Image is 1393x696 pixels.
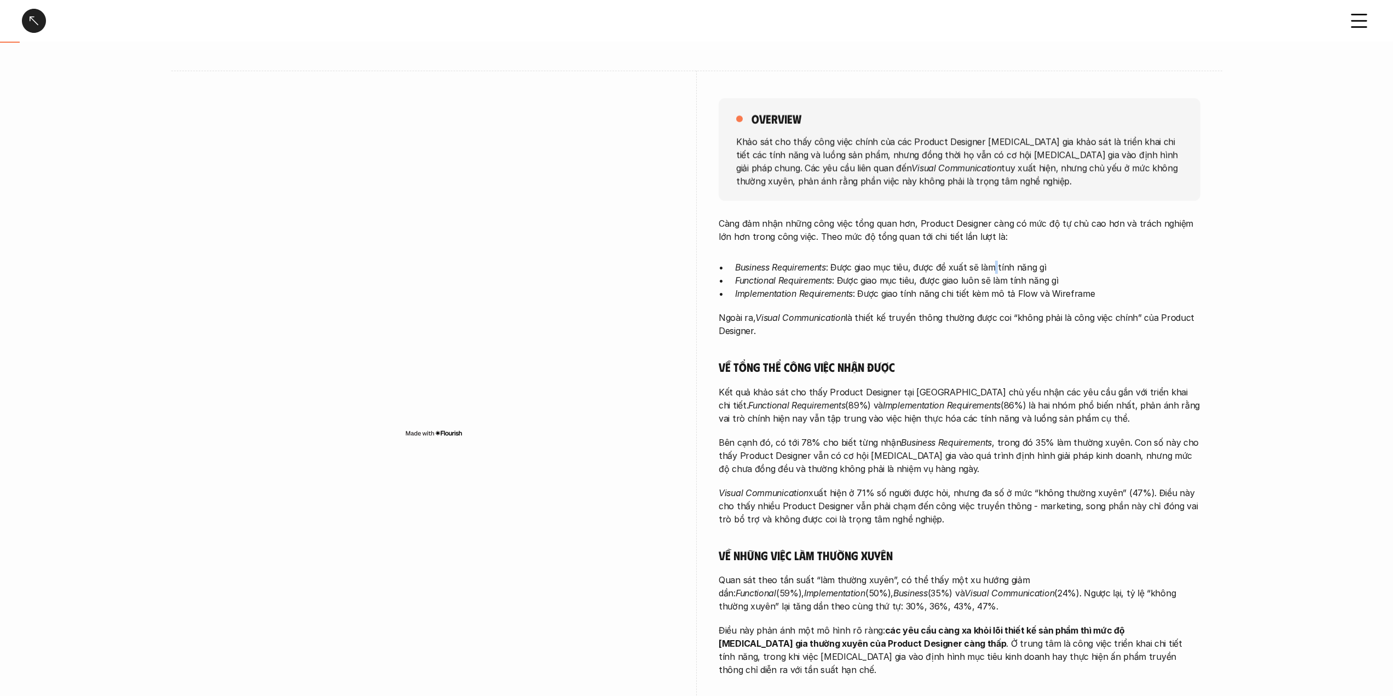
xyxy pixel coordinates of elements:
[719,217,1200,243] p: Càng đảm nhận những công việc tổng quan hơn, Product Designer càng có mức độ tự chủ cao hơn và tr...
[883,400,1001,411] em: Implementation Requirements
[719,386,1200,425] p: Kết quả khảo sát cho thấy Product Designer tại [GEOGRAPHIC_DATA] chủ yếu nhận các yêu cầu gắn với...
[748,400,845,411] em: Functional Requirements
[752,111,801,126] h5: overview
[735,262,826,273] em: Business Requirements
[719,311,1200,337] p: Ngoài ra, là thiết kế truyền thông thường được coi “không phải là công việc chính” của Product De...
[735,275,832,286] em: Functional Requirements
[719,486,1200,526] p: xuất hiện ở 71% số người được hỏi, nhưng đa số ở mức “không thường xuyên” (47%). Điều này cho thấ...
[719,359,1200,375] h5: Về tổng thể công việc nhận được
[735,287,1200,300] p: : Được giao tính năng chi tiết kèm mô tả Flow và Wireframe
[719,548,1200,563] h5: Về những việc làm thường xuyên
[735,261,1200,274] p: : Được giao mục tiêu, được đề xuất sẽ làm tính năng gì
[193,98,675,427] iframe: Interactive or visual content
[911,162,1001,173] em: Visual Communication
[719,487,808,498] em: Visual Communication
[719,573,1200,613] p: Quan sát theo tần suất “làm thường xuyên”, có thể thấy một xu hướng giảm dần: (59%), (50%), (35%)...
[755,312,845,323] em: Visual Communication
[736,135,1183,187] p: Khảo sát cho thấy công việc chính của các Product Designer [MEDICAL_DATA] gia khảo sát là triển k...
[719,436,1200,475] p: Bên cạnh đó, có tới 78% cho biết từng nhận , trong đó 35% làm thường xuyên. Con số này cho thấy P...
[893,588,928,599] em: Business
[735,274,1200,287] p: : Được giao mục tiêu, được giao luôn sẽ làm tính năng gì
[736,588,776,599] em: Functional
[405,429,463,438] img: Made with Flourish
[719,625,1126,649] strong: các yêu cầu càng xa khỏi lõi thiết kế sản phẩm thì mức độ [MEDICAL_DATA] gia thường xuyên của Pro...
[804,588,865,599] em: Implementation
[901,437,992,448] em: Business Requirements
[719,624,1200,676] p: Điều này phản ánh một mô hình rõ ràng: . Ở trung tâm là công việc triển khai chi tiết tính năng, ...
[735,288,853,299] em: Implementation Requirements
[964,588,1054,599] em: Visual Communication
